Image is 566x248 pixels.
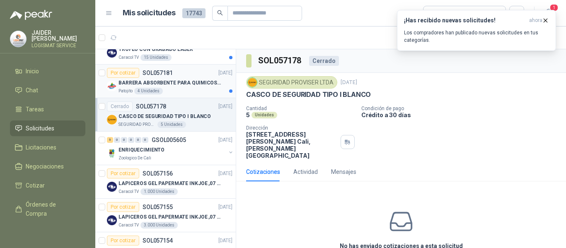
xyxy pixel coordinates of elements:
span: Órdenes de Compra [26,200,77,218]
p: 5 [246,111,250,118]
img: Company Logo [248,78,257,87]
p: Caracol TV [119,222,139,229]
span: 1 [549,4,559,12]
p: Patojito [119,88,133,94]
p: Los compradores han publicado nuevas solicitudes en tus categorías. [404,29,549,44]
h3: ¡Has recibido nuevas solicitudes! [404,17,526,24]
span: 17743 [182,8,206,18]
span: Licitaciones [26,143,56,152]
div: 0 [128,137,134,143]
a: Por cotizarSOL057181[DATE] Company LogoBARRERA ABSORBENTE PARA QUIMICOS (DERRAME DE HIPOCLORITO)P... [95,65,236,98]
p: [DATE] [218,203,232,211]
img: Company Logo [107,81,117,91]
p: SOL057178 [136,104,166,109]
p: LAPICEROS GEL PAPERMATE INKJOE ,07 1 LOGO 1 TINTA [119,213,222,221]
a: Tareas [10,101,85,117]
p: [DATE] [218,237,232,245]
p: TROFEO CON GRABADO LÁSER [119,46,193,53]
h1: Mis solicitudes [123,7,176,19]
div: 4 Unidades [134,88,163,94]
p: Crédito a 30 días [361,111,563,118]
p: Caracol TV [119,54,139,61]
div: 1.000 Unidades [140,188,178,195]
img: Company Logo [107,215,117,225]
img: Company Logo [107,115,117,125]
a: Solicitudes [10,120,85,136]
div: 15 Unidades [140,54,172,61]
p: SOL057155 [143,204,173,210]
img: Company Logo [107,182,117,192]
div: Por cotizar [107,169,139,178]
p: CASCO DE SEGURIDAD TIPO I BLANCO [246,90,371,99]
a: Cotizar [10,178,85,193]
span: Cotizar [26,181,45,190]
div: Unidades [252,112,277,118]
p: [DATE] [218,170,232,178]
div: 0 [135,137,141,143]
p: BARRERA ABSORBENTE PARA QUIMICOS (DERRAME DE HIPOCLORITO) [119,79,222,87]
div: 0 [114,137,120,143]
div: Todas [428,9,446,18]
div: Por cotizar [107,68,139,78]
span: search [217,10,223,16]
p: Zoologico De Cali [119,155,151,161]
div: Por cotizar [107,236,139,246]
p: [DATE] [218,136,232,144]
p: SOL057181 [143,70,173,76]
div: 0 [142,137,148,143]
p: Dirección [246,125,337,131]
button: ¡Has recibido nuevas solicitudes!ahora Los compradores han publicado nuevas solicitudes en tus ca... [397,10,556,51]
p: [STREET_ADDRESS][PERSON_NAME] Cali , [PERSON_NAME][GEOGRAPHIC_DATA] [246,131,337,159]
a: Por cotizarSOL057155[DATE] Company LogoLAPICEROS GEL PAPERMATE INKJOE ,07 1 LOGO 1 TINTACaracol T... [95,199,236,232]
button: 1 [541,6,556,21]
a: 5 0 0 0 0 0 GSOL005605[DATE] Company LogoENRIQUECIMIENTOZoologico De Cali [107,135,234,161]
p: LAPICEROS GEL PAPERMATE INKJOE ,07 1 LOGO 1 TINTA [119,180,222,188]
div: 0 [121,137,127,143]
div: SEGURIDAD PROVISER LTDA [246,76,337,89]
div: Cerrado [107,101,133,111]
div: Mensajes [331,167,356,176]
p: [DATE] [341,79,357,87]
p: Condición de pago [361,106,563,111]
div: Cotizaciones [246,167,280,176]
a: Órdenes de Compra [10,197,85,222]
div: Actividad [293,167,318,176]
img: Company Logo [107,148,117,158]
p: [DATE] [218,69,232,77]
div: 3.000 Unidades [140,222,178,229]
div: Por cotizar [107,202,139,212]
div: Cerrado [309,56,339,66]
span: Tareas [26,105,44,114]
a: Licitaciones [10,140,85,155]
a: Remisiones [10,225,85,241]
h3: SOL057178 [258,54,302,67]
span: ahora [529,17,542,24]
p: [DATE] [218,103,232,111]
span: Chat [26,86,38,95]
p: JAIDER [PERSON_NAME] [31,30,85,41]
p: GSOL005605 [152,137,186,143]
span: Negociaciones [26,162,64,171]
a: Por cotizarSOL057156[DATE] Company LogoLAPICEROS GEL PAPERMATE INKJOE ,07 1 LOGO 1 TINTACaracol T... [95,165,236,199]
a: Negociaciones [10,159,85,174]
p: SOL057156 [143,171,173,176]
div: 5 [107,137,113,143]
img: Logo peakr [10,10,52,20]
p: CASCO DE SEGURIDAD TIPO I BLANCO [119,113,211,120]
a: Inicio [10,63,85,79]
p: SEGURIDAD PROVISER LTDA [119,121,156,128]
a: Chat [10,82,85,98]
img: Company Logo [107,48,117,58]
p: ENRIQUECIMIENTO [119,146,164,154]
p: LOGISMAT SERVICE [31,43,85,48]
p: Cantidad [246,106,355,111]
p: SOL057154 [143,238,173,243]
a: CerradoSOL057178[DATE] Company LogoCASCO DE SEGURIDAD TIPO I BLANCOSEGURIDAD PROVISER LTDA5 Unidades [95,98,236,132]
p: Caracol TV [119,188,139,195]
img: Company Logo [10,31,26,47]
div: 5 Unidades [157,121,186,128]
span: Inicio [26,67,39,76]
span: Solicitudes [26,124,54,133]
